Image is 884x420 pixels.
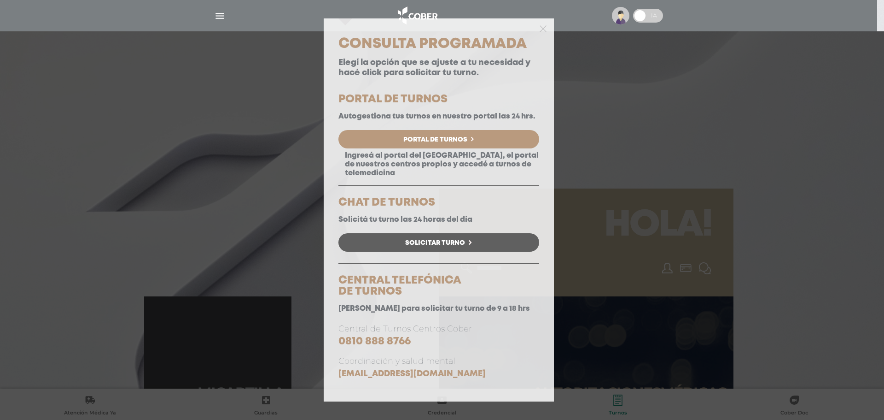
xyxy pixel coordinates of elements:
[338,38,527,50] span: Consulta Programada
[338,151,539,178] p: Ingresá al portal del [GEOGRAPHIC_DATA], el portal de nuestros centros propios y accedé a turnos ...
[338,197,539,208] h5: CHAT DE TURNOS
[338,304,539,313] p: [PERSON_NAME] para solicitar tu turno de 9 a 18 hrs
[338,370,486,378] a: [EMAIL_ADDRESS][DOMAIN_NAME]
[338,275,539,297] h5: CENTRAL TELEFÓNICA DE TURNOS
[405,240,465,246] span: Solicitar Turno
[403,136,467,143] span: Portal de Turnos
[338,112,539,121] p: Autogestiona tus turnos en nuestro portal las 24 hrs.
[338,233,539,252] a: Solicitar Turno
[338,323,539,348] p: Central de Turnos Centros Cober
[338,58,539,78] p: Elegí la opción que se ajuste a tu necesidad y hacé click para solicitar tu turno.
[338,130,539,148] a: Portal de Turnos
[338,355,539,380] p: Coordinación y salud mental
[338,337,411,346] a: 0810 888 8766
[338,215,539,224] p: Solicitá tu turno las 24 horas del día
[338,94,539,105] h5: PORTAL DE TURNOS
